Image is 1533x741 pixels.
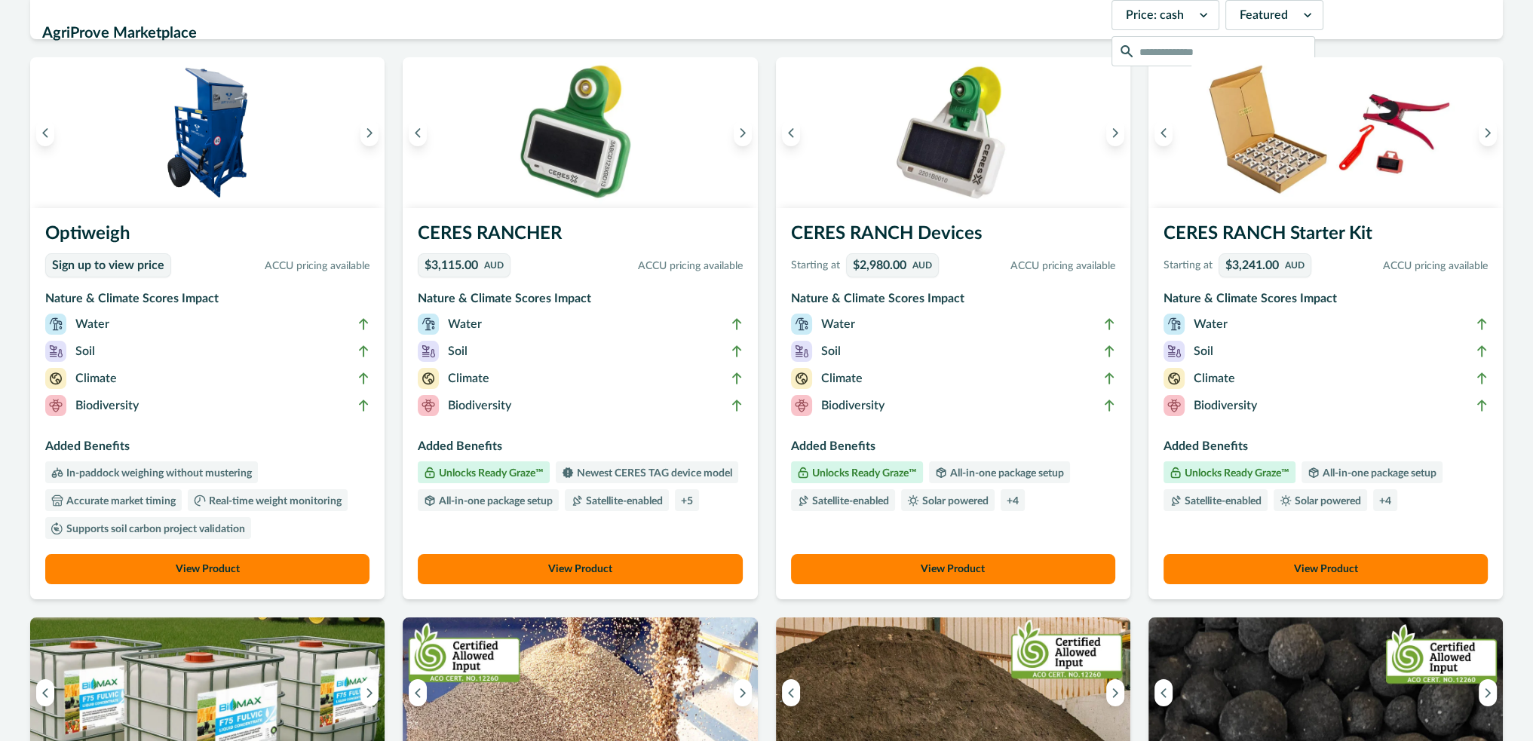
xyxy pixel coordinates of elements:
[791,437,1115,461] h3: Added Benefits
[45,437,369,461] h3: Added Benefits
[1164,437,1488,461] h3: Added Benefits
[63,496,176,507] p: Accurate market timing
[1285,261,1305,270] p: AUD
[947,468,1064,479] p: All-in-one package setup
[791,289,1115,314] h3: Nature & Climate Scores Impact
[418,437,742,461] h3: Added Benefits
[681,496,693,507] p: + 5
[583,496,663,507] p: Satellite-enabled
[45,289,369,314] h3: Nature & Climate Scores Impact
[1292,496,1361,507] p: Solar powered
[734,679,752,706] button: Next image
[418,220,742,253] h3: CERES RANCHER
[45,554,369,584] button: View Product
[574,468,732,479] p: Newest CERES TAG device model
[782,119,800,146] button: Previous image
[912,261,932,270] p: AUD
[821,342,841,360] p: Soil
[1154,679,1173,706] button: Previous image
[45,220,369,253] h3: Optiweigh
[425,259,478,271] p: $3,115.00
[791,554,1115,584] button: View Product
[36,679,54,706] button: Previous image
[63,524,245,534] p: Supports soil carbon project validation
[919,496,989,507] p: Solar powered
[42,19,1102,47] h2: AgriProve Marketplace
[1182,496,1262,507] p: Satellite-enabled
[36,119,54,146] button: Previous image
[448,315,482,333] p: Water
[1320,468,1436,479] p: All-in-one package setup
[776,57,1130,208] img: A single CERES RANCH device
[853,259,906,271] p: $2,980.00
[52,259,164,273] p: Sign up to view price
[1164,220,1488,253] h3: CERES RANCH Starter Kit
[360,679,379,706] button: Next image
[1225,259,1279,271] p: $3,241.00
[436,468,544,479] p: Unlocks Ready Graze™
[418,289,742,314] h3: Nature & Climate Scores Impact
[448,369,489,387] p: Climate
[1182,468,1289,479] p: Unlocks Ready Graze™
[1106,679,1124,706] button: Next image
[1164,258,1213,274] p: Starting at
[409,119,427,146] button: Previous image
[1379,496,1391,507] p: + 4
[1154,119,1173,146] button: Previous image
[45,253,171,277] a: Sign up to view price
[484,261,504,270] p: AUD
[782,679,800,706] button: Previous image
[945,259,1115,274] p: ACCU pricing available
[418,554,742,584] button: View Product
[1317,259,1488,274] p: ACCU pricing available
[1106,119,1124,146] button: Next image
[1007,496,1019,507] p: + 4
[517,259,742,274] p: ACCU pricing available
[1194,369,1235,387] p: Climate
[821,397,885,415] p: Biodiversity
[821,369,863,387] p: Climate
[360,119,379,146] button: Next image
[791,220,1115,253] h3: CERES RANCH Devices
[409,679,427,706] button: Previous image
[75,315,109,333] p: Water
[809,496,889,507] p: Satellite-enabled
[75,369,117,387] p: Climate
[1164,289,1488,314] h3: Nature & Climate Scores Impact
[791,258,840,274] p: Starting at
[1148,57,1503,208] img: A CERES RANCH starter kit
[1194,342,1213,360] p: Soil
[1194,315,1228,333] p: Water
[75,342,95,360] p: Soil
[177,259,369,274] p: ACCU pricing available
[734,119,752,146] button: Next image
[448,397,511,415] p: Biodiversity
[75,397,139,415] p: Biodiversity
[1164,554,1488,584] button: View Product
[1194,397,1257,415] p: Biodiversity
[448,342,468,360] p: Soil
[436,496,553,507] p: All-in-one package setup
[1479,119,1497,146] button: Next image
[809,468,917,479] p: Unlocks Ready Graze™
[63,468,252,479] p: In-paddock weighing without mustering
[1479,679,1497,706] button: Next image
[821,315,855,333] p: Water
[30,57,385,208] img: An Optiweigh unit
[206,496,342,507] p: Real-time weight monitoring
[403,57,757,208] img: A single CERES RANCHER device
